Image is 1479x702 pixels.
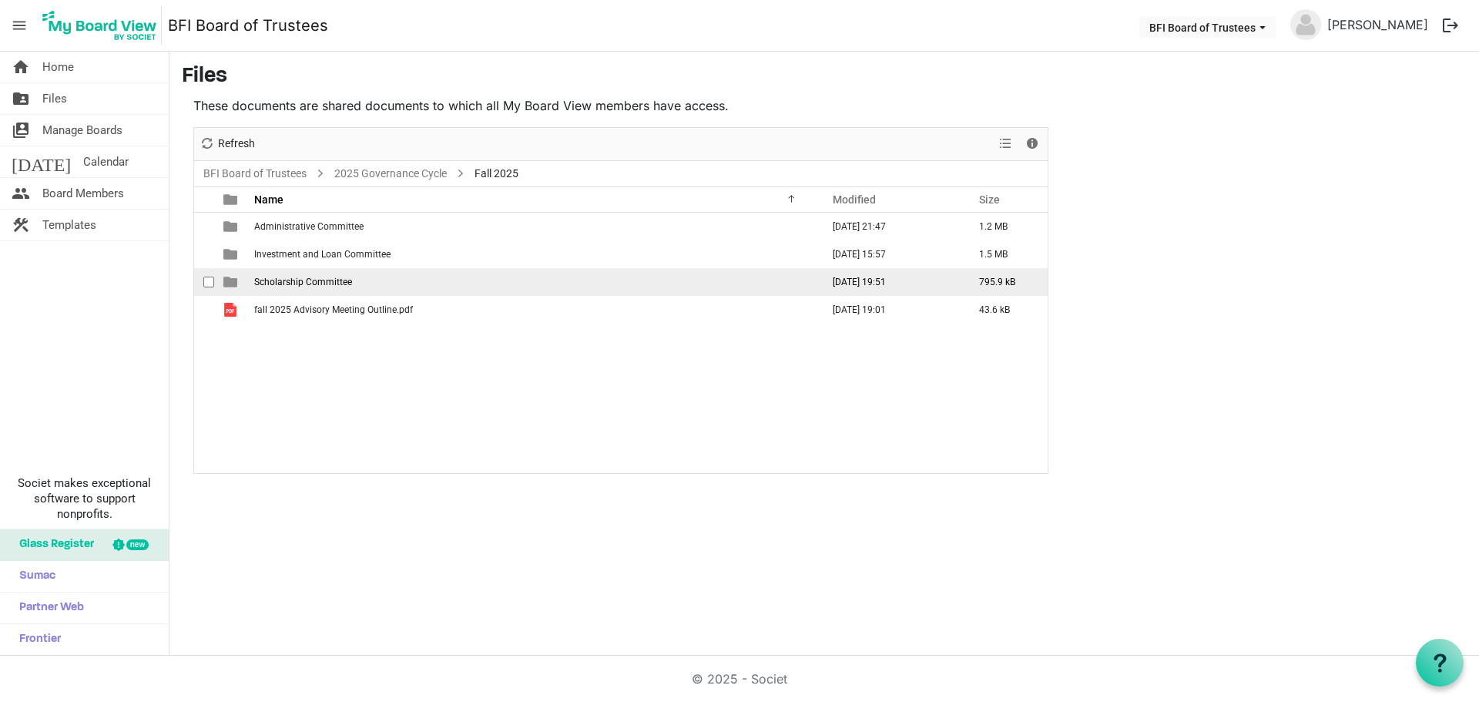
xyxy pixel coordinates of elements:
span: fall 2025 Advisory Meeting Outline.pdf [254,304,413,315]
a: My Board View Logo [38,6,168,45]
td: September 15, 2025 19:51 column header Modified [817,268,963,296]
td: September 19, 2025 21:47 column header Modified [817,213,963,240]
button: View dropdownbutton [996,134,1015,153]
span: Refresh [216,134,257,153]
button: BFI Board of Trustees dropdownbutton [1139,16,1276,38]
a: © 2025 - Societ [692,671,787,687]
span: people [12,178,30,209]
a: BFI Board of Trustees [168,10,328,41]
td: Investment and Loan Committee is template cell column header Name [250,240,817,268]
span: Administrative Committee [254,221,364,232]
span: Board Members [42,178,124,209]
td: checkbox [194,240,214,268]
button: Refresh [197,134,258,153]
span: Size [979,193,1000,206]
div: Details [1019,128,1045,160]
h3: Files [182,64,1467,90]
span: Calendar [83,146,129,177]
a: 2025 Governance Cycle [331,164,450,183]
span: Home [42,52,74,82]
span: construction [12,210,30,240]
span: Name [254,193,283,206]
span: Glass Register [12,529,94,560]
span: folder_shared [12,83,30,114]
span: home [12,52,30,82]
td: checkbox [194,268,214,296]
span: Sumac [12,561,55,592]
td: 1.2 MB is template cell column header Size [963,213,1048,240]
td: Scholarship Committee is template cell column header Name [250,268,817,296]
img: My Board View Logo [38,6,162,45]
span: switch_account [12,115,30,146]
span: Partner Web [12,593,84,623]
span: Modified [833,193,876,206]
td: checkbox [194,213,214,240]
td: September 11, 2025 19:01 column header Modified [817,296,963,324]
span: [DATE] [12,146,71,177]
td: 43.6 kB is template cell column header Size [963,296,1048,324]
span: Templates [42,210,96,240]
td: fall 2025 Advisory Meeting Outline.pdf is template cell column header Name [250,296,817,324]
span: Investment and Loan Committee [254,249,391,260]
td: 1.5 MB is template cell column header Size [963,240,1048,268]
td: is template cell column header type [214,213,250,240]
td: is template cell column header type [214,296,250,324]
a: BFI Board of Trustees [200,164,310,183]
td: is template cell column header type [214,268,250,296]
td: checkbox [194,296,214,324]
span: Societ makes exceptional software to support nonprofits. [7,475,162,522]
td: Administrative Committee is template cell column header Name [250,213,817,240]
div: Refresh [194,128,260,160]
p: These documents are shared documents to which all My Board View members have access. [193,96,1048,115]
button: logout [1434,9,1467,42]
span: Frontier [12,624,61,655]
span: Scholarship Committee [254,277,352,287]
span: Fall 2025 [471,164,522,183]
td: is template cell column header type [214,240,250,268]
span: Files [42,83,67,114]
a: [PERSON_NAME] [1321,9,1434,40]
td: 795.9 kB is template cell column header Size [963,268,1048,296]
div: new [126,539,149,550]
span: Manage Boards [42,115,122,146]
td: September 20, 2025 15:57 column header Modified [817,240,963,268]
img: no-profile-picture.svg [1290,9,1321,40]
span: menu [5,11,34,40]
div: View [993,128,1019,160]
button: Details [1022,134,1043,153]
